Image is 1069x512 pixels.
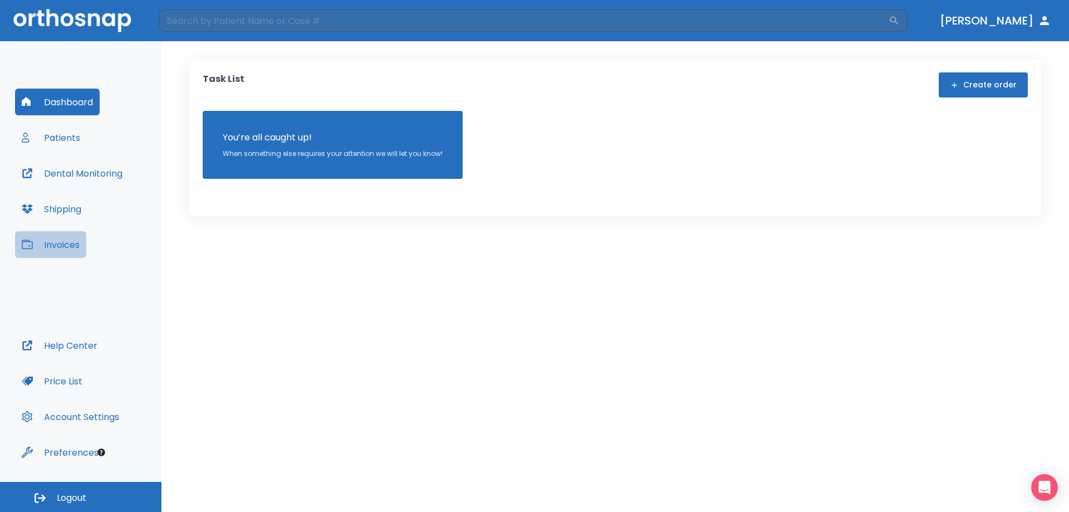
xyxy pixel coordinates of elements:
[159,9,889,32] input: Search by Patient Name or Case #
[15,403,126,430] button: Account Settings
[15,124,87,151] button: Patients
[15,89,100,115] button: Dashboard
[15,332,104,359] button: Help Center
[15,196,88,222] button: Shipping
[935,11,1056,31] button: [PERSON_NAME]
[13,9,131,32] img: Orthosnap
[15,439,105,466] button: Preferences
[223,149,443,159] p: When something else requires your attention we will let you know!
[203,72,244,97] p: Task List
[15,160,129,187] button: Dental Monitoring
[96,447,106,457] div: Tooltip anchor
[223,131,443,144] p: You’re all caught up!
[15,231,86,258] button: Invoices
[57,492,86,504] span: Logout
[1031,474,1058,501] div: Open Intercom Messenger
[939,72,1028,97] button: Create order
[15,368,89,394] button: Price List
